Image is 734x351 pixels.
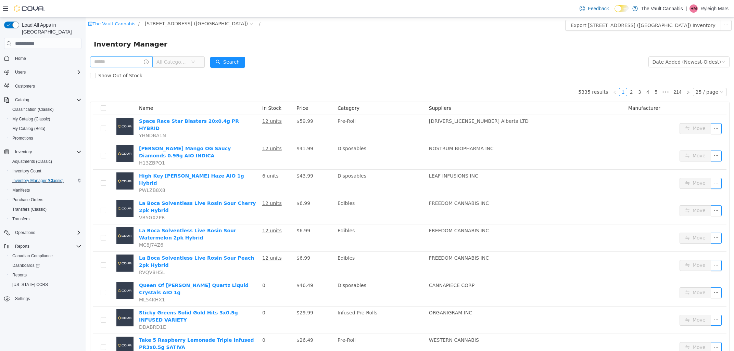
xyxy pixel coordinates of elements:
[53,307,80,312] span: DDABRD1E
[8,21,86,32] span: Inventory Manager
[19,22,81,35] span: Load All Apps in [GEOGRAPHIC_DATA]
[10,186,81,194] span: Manifests
[211,88,223,93] span: Price
[10,105,81,114] span: Classification (Classic)
[31,128,48,145] img: Papa's Herb Mango OG Saucy Diamonds 0.95g AIO INDICA placeholder
[177,265,180,271] span: 0
[7,124,84,133] button: My Catalog (Beta)
[12,229,81,237] span: Operations
[12,82,38,90] a: Customers
[15,69,26,75] span: Users
[12,82,81,90] span: Customers
[610,71,633,78] div: 25 / page
[594,160,625,171] button: icon: swapMove
[249,152,341,180] td: Disposables
[343,101,443,106] span: [DRIVERS_LICENSE_NUMBER] Alberta LTD
[12,178,64,183] span: Inventory Manager (Classic)
[594,243,625,253] button: icon: swapMove
[211,128,228,134] span: $41.99
[10,271,81,279] span: Reports
[550,71,558,78] a: 3
[12,207,47,212] span: Transfers (Classic)
[691,4,697,13] span: RM
[211,238,225,243] span: $6.99
[343,128,408,134] span: NOSTRUM BIOPHARMA INC
[31,155,48,172] img: High Key Hendrix Haze AIO 1g Hybrid placeholder
[177,88,196,93] span: In Stock
[1,228,84,237] button: Operations
[594,133,625,144] button: icon: swapMove
[686,4,687,13] p: |
[249,316,341,344] td: Pre-Roll
[12,242,81,250] span: Reports
[58,42,63,47] i: icon: info-circle
[625,270,636,281] button: icon: ellipsis
[636,42,640,47] i: icon: down
[15,244,29,249] span: Reports
[574,70,585,79] li: Next 5 Pages
[53,115,80,121] span: YHNDBA1N
[10,115,53,123] a: My Catalog (Classic)
[10,252,55,260] a: Canadian Compliance
[700,4,729,13] p: Ryleigh Mars
[12,168,41,174] span: Inventory Count
[7,114,84,124] button: My Catalog (Classic)
[12,197,43,203] span: Purchase Orders
[12,68,81,76] span: Users
[53,4,54,9] span: /
[634,73,638,77] i: icon: down
[12,54,29,63] a: Home
[177,183,196,188] u: 12 units
[177,238,196,243] u: 12 units
[594,215,625,226] button: icon: swapMove
[10,125,81,133] span: My Catalog (Beta)
[249,234,341,262] td: Edibles
[12,253,53,259] span: Canadian Compliance
[625,243,636,253] button: icon: ellipsis
[10,271,29,279] a: Reports
[10,167,44,175] a: Inventory Count
[625,106,636,117] button: icon: ellipsis
[343,292,387,298] span: ORGANIGRAM INC
[177,128,196,134] u: 12 units
[211,292,228,298] span: $29.99
[10,55,60,61] span: Show Out of Stock
[10,105,56,114] a: Classification (Classic)
[12,148,81,156] span: Inventory
[10,205,49,213] a: Transfers (Classic)
[249,125,341,152] td: Disposables
[7,133,84,143] button: Promotions
[15,83,35,89] span: Customers
[15,56,26,61] span: Home
[12,96,81,104] span: Catalog
[10,196,81,204] span: Purchase Orders
[105,42,110,47] i: icon: down
[12,282,48,287] span: [US_STATE] CCRS
[12,295,33,303] a: Settings
[249,207,341,234] td: Edibles
[542,70,550,79] li: 2
[625,325,636,336] button: icon: ellipsis
[211,320,228,325] span: $26.49
[558,71,566,78] a: 4
[543,88,575,93] span: Manufacturer
[600,73,605,77] i: icon: right
[211,183,225,188] span: $6.99
[10,281,81,289] span: Washington CCRS
[173,4,175,9] span: /
[625,215,636,226] button: icon: ellipsis
[1,81,84,91] button: Customers
[641,4,683,13] p: The Vault Cannabis
[594,106,625,117] button: icon: swapMove
[53,292,152,305] a: Sticky Greens Solid Gold Hits 3x0.5g INFUSED VARIETY
[14,5,45,12] img: Cova
[12,272,27,278] span: Reports
[10,115,81,123] span: My Catalog (Classic)
[343,238,403,243] span: FREEDOM CANNABIS INC
[15,97,29,103] span: Catalog
[7,166,84,176] button: Inventory Count
[7,185,84,195] button: Manifests
[31,319,48,336] img: Take 5 Raspberry Lemonade Triple Infused PR3x0.5g SATIVA placeholder
[12,126,46,131] span: My Catalog (Beta)
[10,134,81,142] span: Promotions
